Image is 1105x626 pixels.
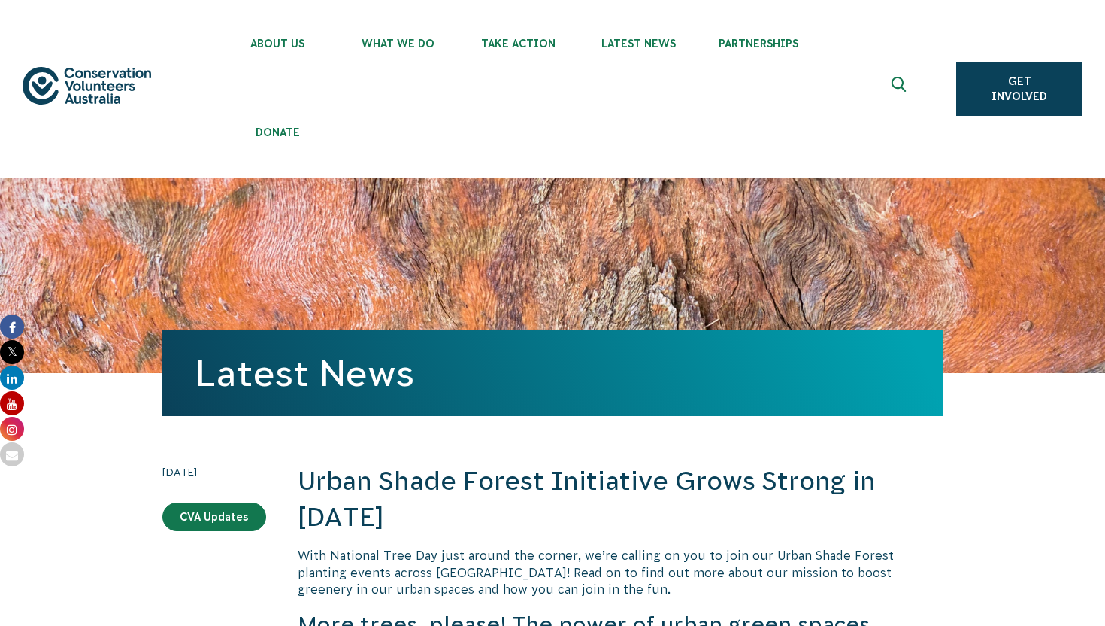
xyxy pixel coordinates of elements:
span: About Us [217,38,338,50]
span: Expand search box [892,77,910,101]
span: What We Do [338,38,458,50]
p: With National Tree Day just around the corner, we’re calling on you to join our Urban Shade Fores... [298,547,943,597]
img: logo.svg [23,67,151,105]
a: Get Involved [956,62,1082,116]
a: CVA Updates [162,503,266,531]
span: Take Action [458,38,578,50]
span: Latest News [578,38,698,50]
h2: Urban Shade Forest Initiative Grows Strong in [DATE] [298,463,943,535]
button: Expand search box Close search box [882,71,919,107]
a: Latest News [195,353,414,394]
span: Donate [217,126,338,138]
time: [DATE] [162,463,266,480]
span: Partnerships [698,38,819,50]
